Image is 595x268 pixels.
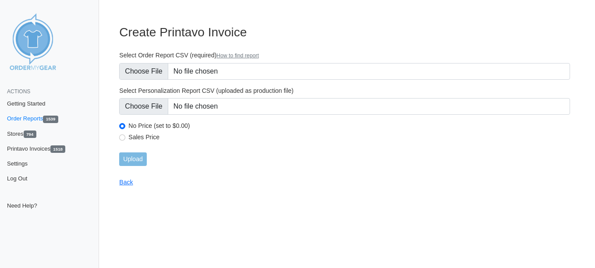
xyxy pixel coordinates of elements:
[128,133,570,141] label: Sales Price
[24,130,36,138] span: 794
[43,116,58,123] span: 1539
[119,51,570,60] label: Select Order Report CSV (required)
[128,122,570,130] label: No Price (set to $0.00)
[50,145,65,153] span: 1518
[216,53,259,59] a: How to find report
[119,152,146,166] input: Upload
[119,25,570,40] h3: Create Printavo Invoice
[7,88,30,95] span: Actions
[119,87,570,95] label: Select Personalization Report CSV (uploaded as production file)
[119,179,133,186] a: Back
